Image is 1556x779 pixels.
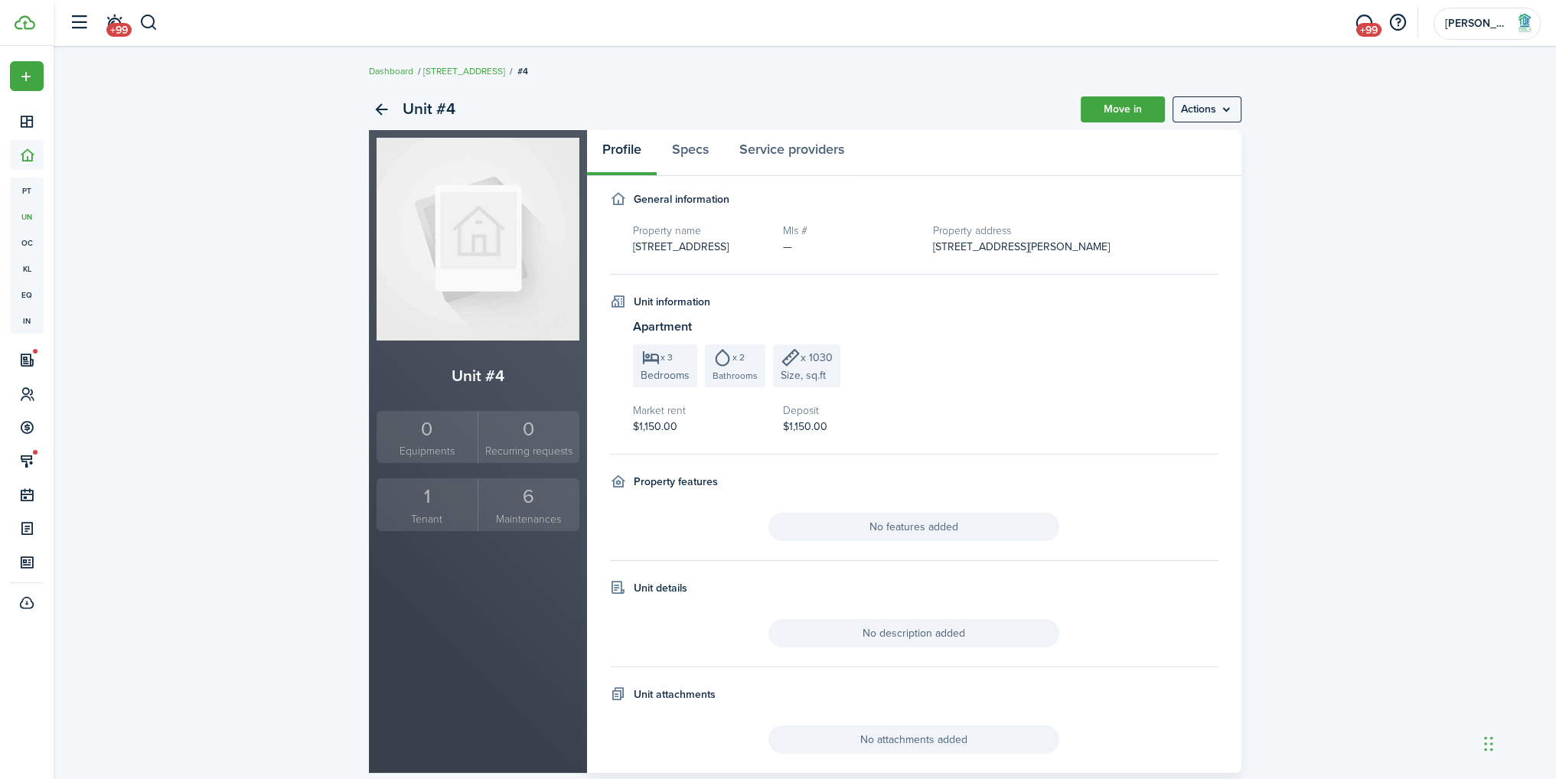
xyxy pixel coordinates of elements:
span: Nicole [1445,18,1506,29]
a: [STREET_ADDRESS] [423,64,505,78]
img: TenantCloud [15,15,35,30]
a: pt [10,178,44,204]
h4: General information [634,191,729,207]
a: 6Maintenances [478,478,579,531]
h5: Property address [933,223,1218,239]
span: +99 [1356,23,1381,37]
span: $1,150.00 [633,419,677,435]
span: — [783,239,792,255]
span: +99 [106,23,132,37]
menu-btn: Actions [1173,96,1241,122]
span: [STREET_ADDRESS][PERSON_NAME] [933,239,1110,255]
span: x 1030 [801,350,833,366]
span: No description added [768,619,1059,647]
a: in [10,308,44,334]
button: Search [139,10,158,36]
button: Open menu [10,61,44,91]
div: 0 [482,415,576,444]
div: 6 [482,482,576,511]
span: Size, sq.ft [781,367,826,383]
a: Dashboard [369,64,413,78]
h4: Unit attachments [634,686,716,702]
a: un [10,204,44,230]
small: Equipments [380,443,475,459]
span: #4 [517,64,528,78]
h3: Apartment [633,318,1218,337]
h4: Property features [634,474,718,490]
h2: Unit #4 [403,96,455,122]
a: kl [10,256,44,282]
a: Notifications [99,4,129,43]
div: 0 [380,415,475,444]
small: Tenant [380,511,475,527]
span: No attachments added [768,725,1059,754]
div: 1 [380,482,475,511]
a: oc [10,230,44,256]
a: 0Recurring requests [478,411,579,464]
span: [STREET_ADDRESS] [633,239,729,255]
a: 1Tenant [377,478,478,531]
span: Bedrooms [641,367,690,383]
h2: Unit #4 [377,363,579,388]
a: Back [369,96,395,122]
div: Drag [1484,721,1493,767]
h5: Market rent [633,403,768,419]
span: x 3 [661,353,673,362]
img: Nicole [1512,11,1537,36]
h5: Deposit [783,403,918,419]
h4: Unit details [634,580,687,596]
small: Recurring requests [482,443,576,459]
img: Unit avatar [377,138,579,341]
a: 0Equipments [377,411,478,464]
button: Open resource center [1385,10,1411,36]
h5: Property name [633,223,768,239]
a: Messaging [1349,4,1378,43]
h5: Mls # [783,223,918,239]
a: eq [10,282,44,308]
small: Maintenances [482,511,576,527]
button: Open sidebar [64,8,93,37]
span: Bathrooms [713,369,758,383]
a: Move in [1081,96,1165,122]
span: $1,150.00 [783,419,827,435]
h4: Unit information [634,294,710,310]
iframe: Chat Widget [1479,706,1556,779]
button: Open menu [1173,96,1241,122]
span: No features added [768,513,1059,541]
span: x 2 [732,353,745,362]
a: Specs [657,130,724,176]
a: Service providers [724,130,860,176]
